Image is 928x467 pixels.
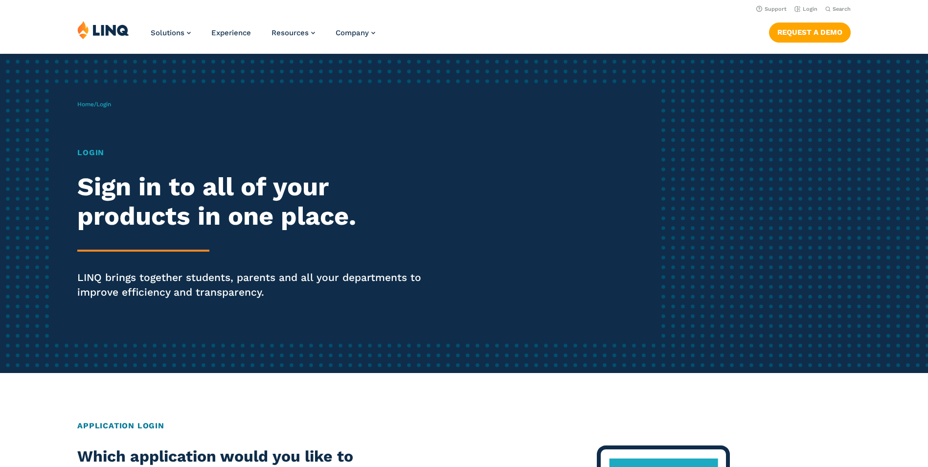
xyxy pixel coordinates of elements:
span: / [77,101,111,108]
button: Open Search Bar [825,5,851,13]
span: Solutions [151,28,184,37]
a: Login [794,6,817,12]
h2: Sign in to all of your products in one place. [77,172,435,231]
a: Resources [272,28,315,37]
a: Experience [211,28,251,37]
img: LINQ | K‑12 Software [77,21,129,39]
a: Request a Demo [769,23,851,42]
h2: Application Login [77,420,851,432]
span: Login [96,101,111,108]
a: Company [336,28,375,37]
a: Solutions [151,28,191,37]
span: Company [336,28,369,37]
a: Home [77,101,94,108]
nav: Primary Navigation [151,21,375,53]
p: LINQ brings together students, parents and all your departments to improve efficiency and transpa... [77,270,435,300]
h1: Login [77,147,435,159]
span: Resources [272,28,309,37]
nav: Button Navigation [769,21,851,42]
a: Support [756,6,787,12]
span: Search [833,6,851,12]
